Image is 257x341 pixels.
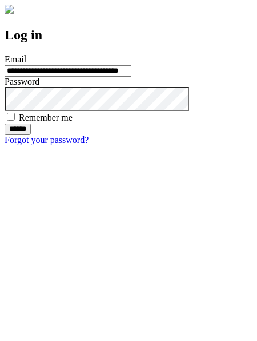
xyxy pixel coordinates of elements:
h2: Log in [5,27,252,43]
img: logo-4e3dc11c47720685a147b03b5a06dd966a58ff35d612b21f08c02c0306f2b779.png [5,5,14,14]
label: Remember me [19,113,73,122]
label: Email [5,54,26,64]
a: Forgot your password? [5,135,89,145]
label: Password [5,77,39,86]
